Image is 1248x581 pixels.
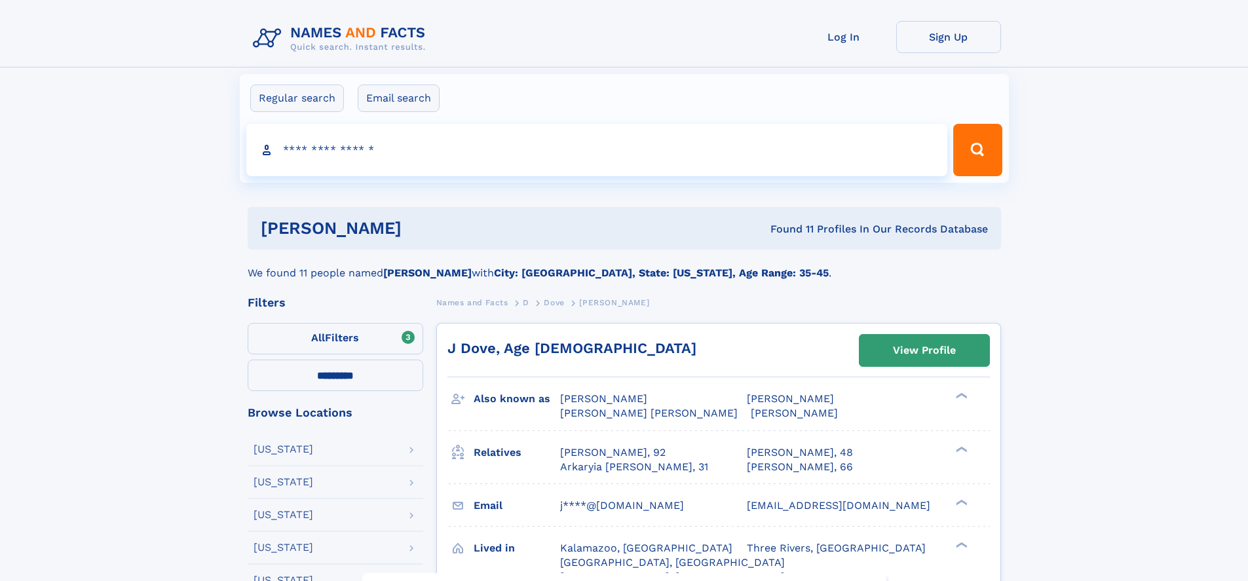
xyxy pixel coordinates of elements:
[474,388,560,410] h3: Also known as
[560,542,732,554] span: Kalamazoo, [GEOGRAPHIC_DATA]
[953,498,968,506] div: ❯
[248,323,423,354] label: Filters
[494,267,829,279] b: City: [GEOGRAPHIC_DATA], State: [US_STATE], Age Range: 35-45
[250,84,344,112] label: Regular search
[523,294,529,310] a: D
[523,298,529,307] span: D
[474,441,560,464] h3: Relatives
[791,21,896,53] a: Log In
[254,542,313,553] div: [US_STATE]
[254,444,313,455] div: [US_STATE]
[751,407,838,419] span: [PERSON_NAME]
[560,392,647,405] span: [PERSON_NAME]
[447,340,696,356] a: J Dove, Age [DEMOGRAPHIC_DATA]
[248,250,1001,281] div: We found 11 people named with .
[747,542,926,554] span: Three Rivers, [GEOGRAPHIC_DATA]
[544,298,564,307] span: Dove
[893,335,956,365] div: View Profile
[953,445,968,453] div: ❯
[860,335,989,366] a: View Profile
[747,460,853,474] a: [PERSON_NAME], 66
[747,445,853,460] a: [PERSON_NAME], 48
[311,331,325,344] span: All
[560,460,708,474] a: Arkaryia [PERSON_NAME], 31
[560,556,785,569] span: [GEOGRAPHIC_DATA], [GEOGRAPHIC_DATA]
[436,294,508,310] a: Names and Facts
[579,298,649,307] span: [PERSON_NAME]
[953,392,968,400] div: ❯
[474,537,560,559] h3: Lived in
[474,495,560,517] h3: Email
[248,21,436,56] img: Logo Names and Facts
[254,510,313,520] div: [US_STATE]
[358,84,440,112] label: Email search
[383,267,472,279] b: [PERSON_NAME]
[254,477,313,487] div: [US_STATE]
[248,407,423,419] div: Browse Locations
[953,540,968,549] div: ❯
[560,407,738,419] span: [PERSON_NAME] [PERSON_NAME]
[544,294,564,310] a: Dove
[953,124,1002,176] button: Search Button
[586,222,988,236] div: Found 11 Profiles In Our Records Database
[248,297,423,309] div: Filters
[261,220,586,236] h1: [PERSON_NAME]
[896,21,1001,53] a: Sign Up
[747,392,834,405] span: [PERSON_NAME]
[747,499,930,512] span: [EMAIL_ADDRESS][DOMAIN_NAME]
[560,445,666,460] a: [PERSON_NAME], 92
[246,124,948,176] input: search input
